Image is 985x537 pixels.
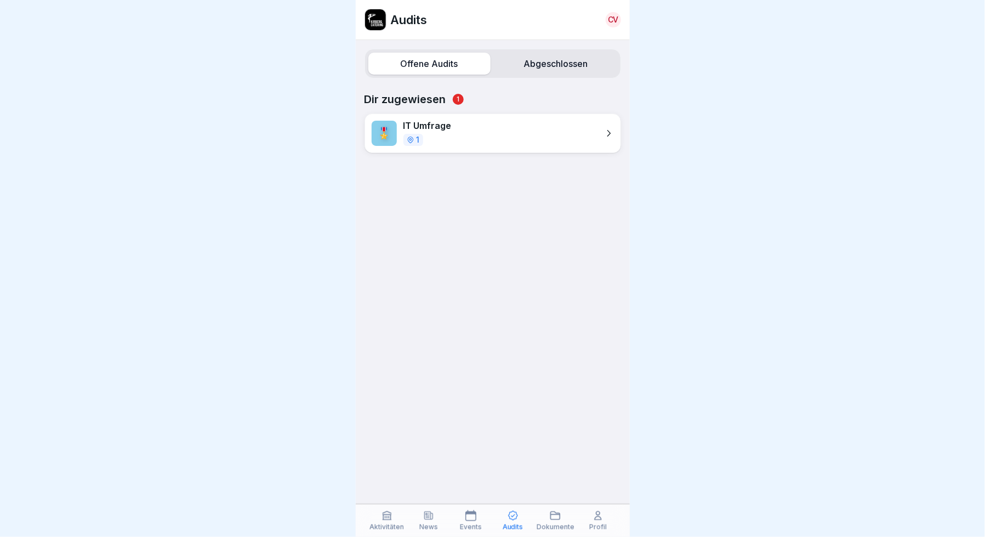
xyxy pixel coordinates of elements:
p: Audits [503,523,523,531]
a: 🎖️IT Umfrage1 [365,114,621,153]
p: 1 [417,136,420,144]
label: Abgeschlossen [495,53,617,75]
p: Events [460,523,482,531]
p: IT Umfrage [403,121,452,131]
p: News [419,523,438,531]
div: 🎖️ [372,121,397,146]
label: Offene Audits [368,53,491,75]
p: Aktivitäten [369,523,404,531]
p: Profil [589,523,607,531]
p: Dokumente [537,523,574,531]
img: ewxb9rjzulw9ace2na8lwzf2.png [365,9,386,30]
p: Audits [391,13,428,27]
a: CV [606,12,621,27]
p: Dir zugewiesen [365,93,621,106]
span: 1 [453,94,464,105]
